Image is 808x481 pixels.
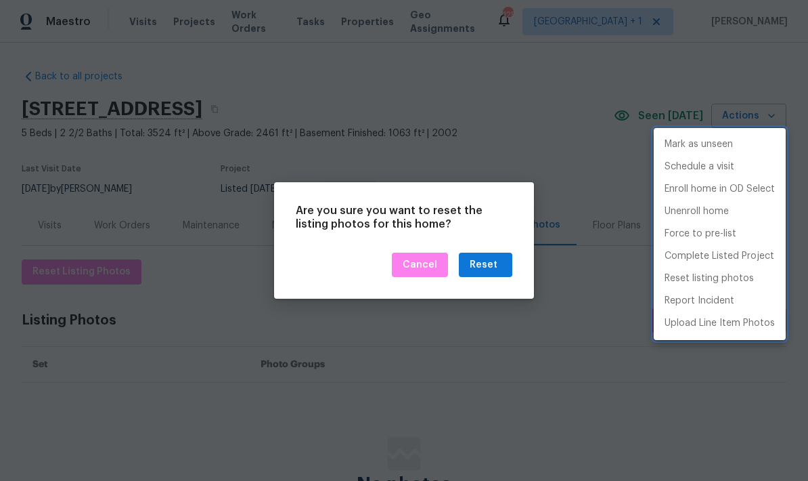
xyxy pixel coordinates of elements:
p: Reset listing photos [665,272,754,286]
p: Complete Listed Project [665,249,774,264]
p: Force to pre-list [665,227,736,241]
p: Unenroll home [665,205,729,219]
p: Schedule a visit [665,160,734,174]
p: Enroll home in OD Select [665,182,775,196]
p: Mark as unseen [665,138,733,152]
p: Upload Line Item Photos [665,316,775,331]
p: Report Incident [665,294,734,308]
